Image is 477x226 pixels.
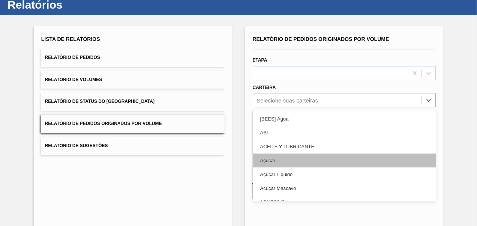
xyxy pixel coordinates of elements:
[252,183,340,198] button: Limpar
[253,181,436,195] div: Açúcar Mascavo
[253,112,436,126] div: [BEES] Água
[253,140,436,154] div: ACEITE Y LUBRICANTE
[253,126,436,140] div: ABI
[253,85,276,90] label: Carteira
[45,143,108,148] span: Relatório de Sugestões
[253,154,436,167] div: Açúcar
[41,137,225,155] button: Relatório de Sugestões
[41,48,225,67] button: Relatório de Pedidos
[41,71,225,89] button: Relatório de Volumes
[45,121,162,126] span: Relatório de Pedidos Originados por Volume
[45,99,154,104] span: Relatório de Status do [GEOGRAPHIC_DATA]
[253,167,436,181] div: Açúcar Líquido
[41,92,225,111] button: Relatório de Status do [GEOGRAPHIC_DATA]
[45,77,102,82] span: Relatório de Volumes
[253,57,267,63] label: Etapa
[257,97,318,104] div: Selecione suas carteiras
[41,115,225,133] button: Relatório de Pedidos Originados por Volume
[45,55,100,60] span: Relatório de Pedidos
[253,36,389,42] span: Relatório de Pedidos Originados por Volume
[253,195,436,209] div: ADHESIVO
[41,36,100,42] span: Lista de Relatórios
[7,0,141,9] h1: Relatórios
